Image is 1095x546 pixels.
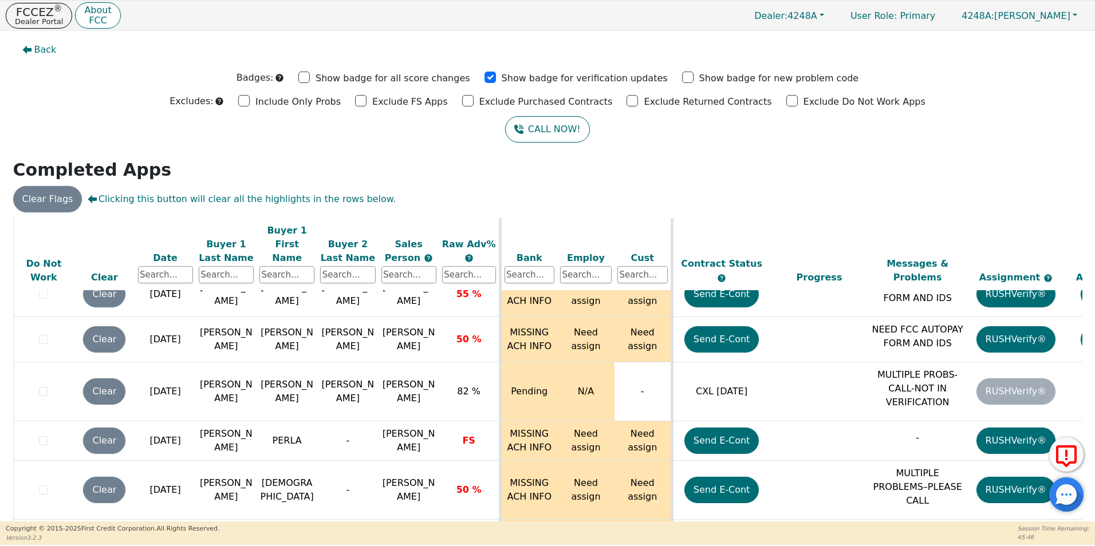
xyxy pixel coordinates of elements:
td: [PERSON_NAME] [317,272,378,317]
p: Dealer Portal [15,18,63,25]
td: - [615,362,672,421]
td: [PERSON_NAME] [196,421,257,461]
p: Exclude Purchased Contracts [479,95,613,109]
p: NEED FCC AUTOPAY FORM AND IDS [871,278,964,305]
span: [PERSON_NAME] [383,379,435,403]
p: Exclude Do Not Work Apps [803,95,925,109]
span: Dealer: [754,10,787,21]
button: RUSHVerify® [976,326,1055,353]
input: Search... [138,266,193,283]
p: MULTIPLE PROBS-CALL-NOT IN VERIFICATION [871,368,964,409]
td: [DATE] [135,421,196,461]
td: Need assign [557,421,615,461]
td: [PERSON_NAME] [317,317,378,362]
a: User Role: Primary [839,5,947,27]
td: Need assign [557,461,615,520]
p: Exclude FS Apps [372,95,448,109]
span: Assignment [979,272,1043,283]
span: FS [462,435,475,446]
div: Employ [560,251,612,264]
button: Back [13,37,66,63]
button: FCCEZ®Dealer Portal [6,3,72,29]
td: [DATE] [135,461,196,520]
p: Session Time Remaining: [1018,524,1089,533]
td: [DATE] [135,362,196,421]
p: Primary [839,5,947,27]
td: - [317,461,378,520]
span: 82 % [457,386,480,397]
p: FCCEZ [15,6,63,18]
td: [PERSON_NAME] [317,362,378,421]
td: Need assign [557,317,615,362]
div: Clear [77,271,132,284]
td: [DATE] [135,272,196,317]
p: About [84,6,111,15]
p: FCC [84,16,111,25]
button: Clear [83,378,125,405]
td: [PERSON_NAME] [257,362,317,421]
div: Bank [505,251,555,264]
td: MISSING ACH INFO [500,272,557,317]
div: Progress [773,271,866,284]
button: 4248A:[PERSON_NAME] [950,7,1089,25]
div: Buyer 1 Last Name [199,237,254,264]
button: Clear [83,428,125,454]
p: Show badge for all score changes [316,72,470,85]
td: MISSING ACH INFO [500,317,557,362]
span: [PERSON_NAME] [383,477,435,502]
button: Dealer:4248A [742,7,836,25]
button: Send E-Cont [684,477,759,503]
input: Search... [617,266,668,283]
button: AboutFCC [75,2,120,29]
td: [DEMOGRAPHIC_DATA] [257,461,317,520]
button: Report Error to FCC [1049,437,1084,472]
button: RUSHVerify® [976,477,1055,503]
input: Search... [381,266,436,283]
td: [PERSON_NAME] [196,362,257,421]
td: N/A [557,362,615,421]
td: - [317,421,378,461]
td: [PERSON_NAME] [257,317,317,362]
p: Copyright © 2015- 2025 First Credit Corporation. [6,524,219,534]
td: MISSING ACH INFO [500,421,557,461]
button: CALL NOW! [505,116,589,143]
input: Search... [560,266,612,283]
td: Need assign [615,461,672,520]
span: Raw Adv% [442,238,496,249]
td: [PERSON_NAME] [196,461,257,520]
td: MISSING ACH INFO [500,461,557,520]
p: Include Only Probs [255,95,341,109]
input: Search... [259,266,314,283]
span: Back [34,43,57,57]
sup: ® [54,3,62,14]
span: 50 % [456,334,482,345]
p: Badges: [237,71,274,85]
span: 55 % [456,288,482,299]
span: All Rights Reserved. [156,525,219,532]
div: Buyer 1 First Name [259,223,314,264]
span: User Role : [850,10,897,21]
div: Do Not Work [17,257,72,284]
button: RUSHVerify® [976,281,1055,307]
p: MULTIPLE PROBLEMS–PLEASE CALL [871,466,964,508]
td: PERLA [257,421,317,461]
p: - [871,431,964,445]
button: Send E-Cont [684,281,759,307]
td: [PERSON_NAME] [196,272,257,317]
td: [PERSON_NAME] [196,317,257,362]
button: Send E-Cont [684,326,759,353]
p: NEED FCC AUTOPAY FORM AND IDS [871,323,964,350]
p: Version 3.2.3 [6,533,219,542]
span: 4248A [754,10,817,21]
button: Clear [83,326,125,353]
td: Need assign [615,317,672,362]
span: [PERSON_NAME] [962,10,1070,21]
td: Need assign [557,272,615,317]
td: Need assign [615,421,672,461]
span: Clicking this button will clear all the highlights in the rows below. [88,192,396,206]
span: [PERSON_NAME] [383,327,435,351]
td: CXL [DATE] [672,362,770,421]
